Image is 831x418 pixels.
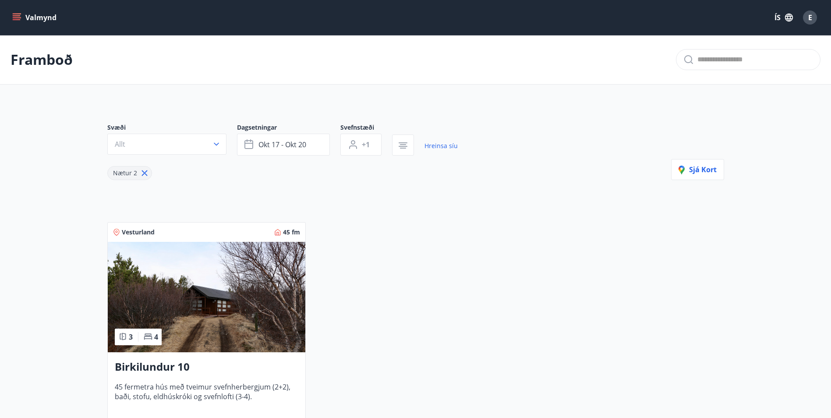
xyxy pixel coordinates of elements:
span: Dagsetningar [237,123,340,134]
span: Allt [115,139,125,149]
img: Paella dish [108,242,305,352]
button: +1 [340,134,382,156]
p: Framboð [11,50,73,69]
span: 4 [154,332,158,342]
button: menu [11,10,60,25]
span: Sjá kort [679,165,717,174]
span: Nætur 2 [113,169,137,177]
span: 3 [129,332,133,342]
span: okt 17 - okt 20 [258,140,306,149]
span: Svæði [107,123,237,134]
span: E [808,13,812,22]
h3: Birkilundur 10 [115,359,298,375]
span: 45 fermetra hús með tveimur svefnherbergjum (2+2), baði, stofu, eldhúskróki og svefnlofti (3-4). [115,382,298,411]
a: Hreinsa síu [424,136,458,156]
div: Nætur 2 [107,166,152,180]
button: Allt [107,134,226,155]
span: 45 fm [283,228,300,237]
button: Sjá kort [671,159,724,180]
button: okt 17 - okt 20 [237,134,330,156]
button: E [799,7,820,28]
span: Svefnstæði [340,123,392,134]
span: +1 [362,140,370,149]
span: Vesturland [122,228,155,237]
button: ÍS [770,10,798,25]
